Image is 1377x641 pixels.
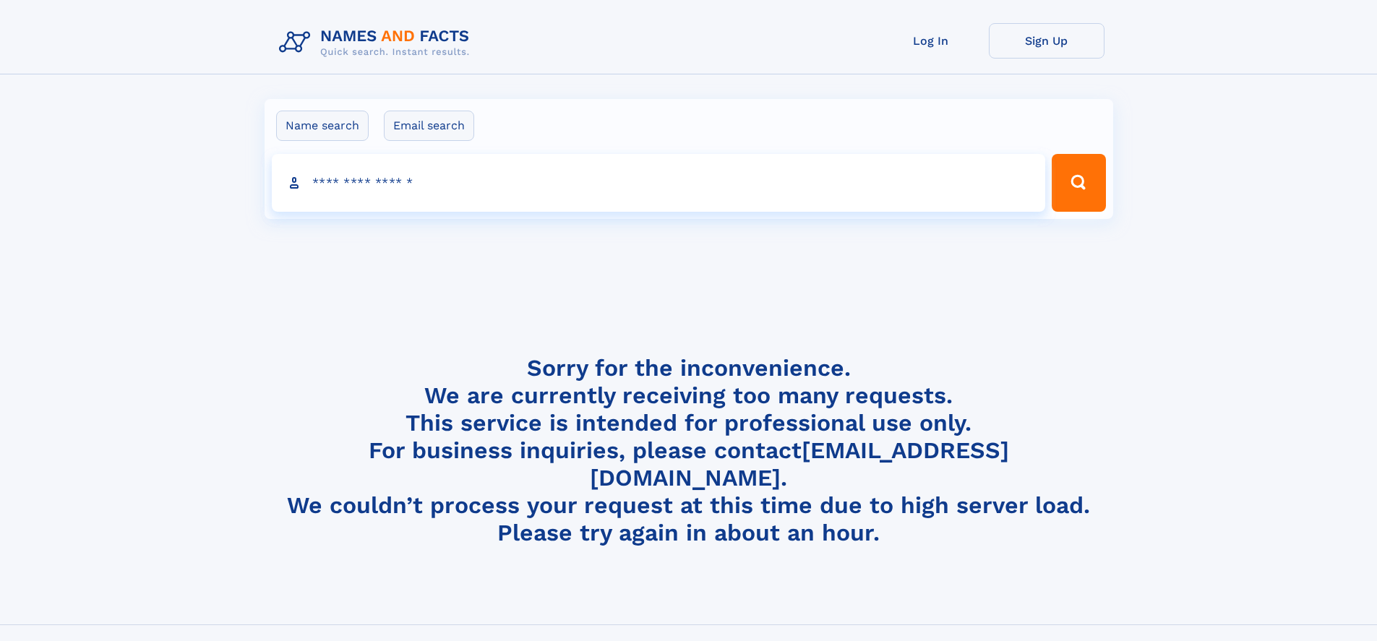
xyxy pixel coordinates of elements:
[873,23,989,59] a: Log In
[384,111,474,141] label: Email search
[273,23,481,62] img: Logo Names and Facts
[272,154,1046,212] input: search input
[1052,154,1105,212] button: Search Button
[989,23,1104,59] a: Sign Up
[276,111,369,141] label: Name search
[590,436,1009,491] a: [EMAIL_ADDRESS][DOMAIN_NAME]
[273,354,1104,547] h4: Sorry for the inconvenience. We are currently receiving too many requests. This service is intend...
